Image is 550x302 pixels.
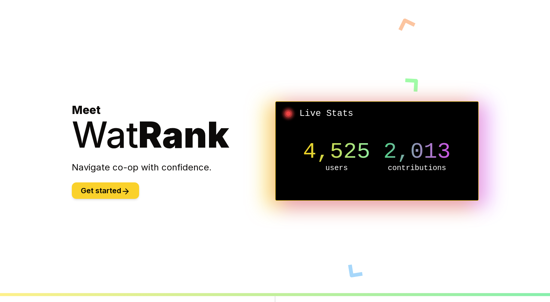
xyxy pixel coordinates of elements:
span: Wat [72,113,138,156]
p: Navigate co-op with confidence. [72,161,275,173]
h2: Live Stats [282,108,472,120]
a: Get started [72,187,139,195]
p: 2,013 [377,141,457,163]
p: users [296,163,377,173]
button: Get started [72,182,139,199]
span: Rank [138,113,229,156]
p: 4,525 [296,141,377,163]
p: contributions [377,163,457,173]
h1: Meet [72,103,275,152]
